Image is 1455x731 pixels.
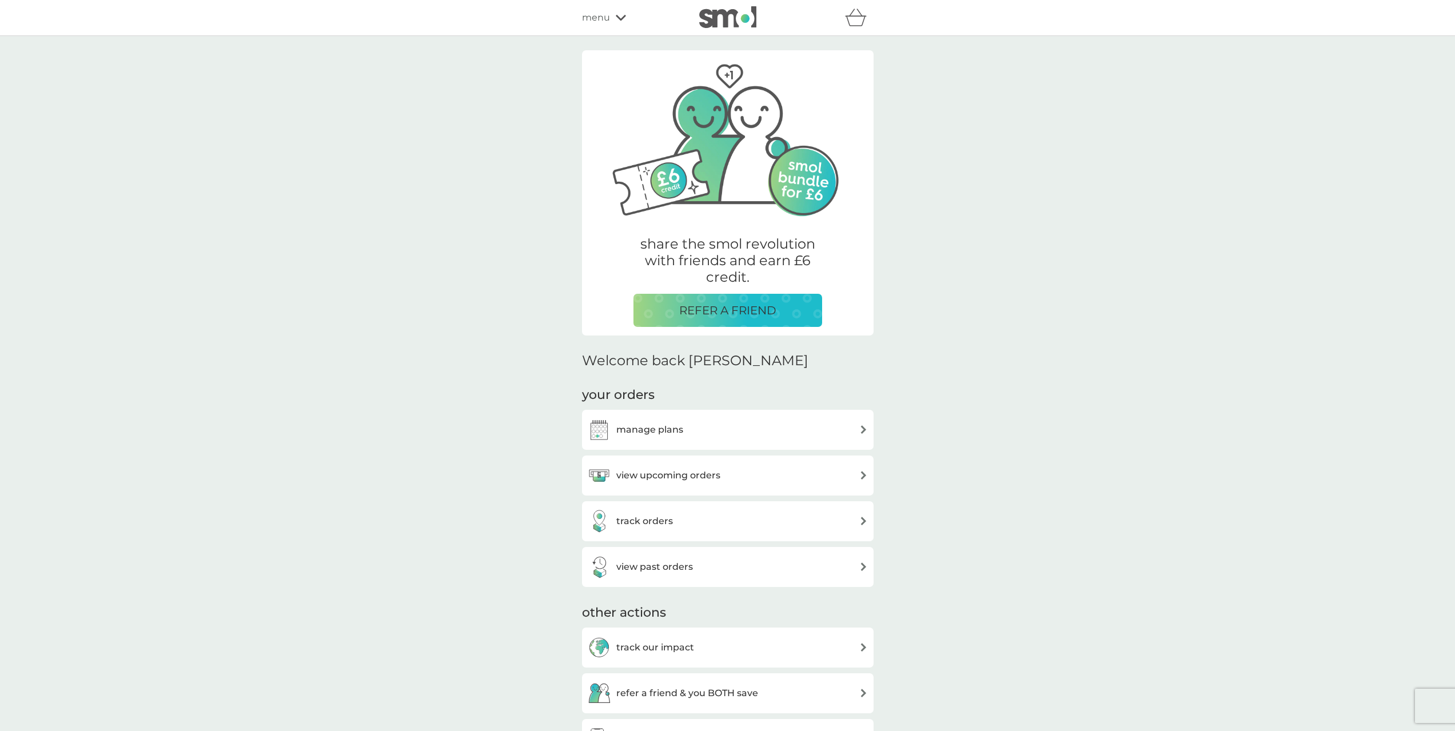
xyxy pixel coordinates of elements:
[859,562,868,571] img: arrow right
[582,386,655,404] h3: your orders
[616,560,693,574] h3: view past orders
[859,471,868,480] img: arrow right
[699,6,756,28] img: smol
[633,236,822,285] p: share the smol revolution with friends and earn £6 credit.
[633,294,822,327] button: REFER A FRIEND
[859,517,868,525] img: arrow right
[616,422,683,437] h3: manage plans
[582,604,666,622] h3: other actions
[679,301,776,319] p: REFER A FRIEND
[616,686,758,701] h3: refer a friend & you BOTH save
[599,50,856,222] img: Two friends, one with their arm around the other.
[582,52,874,335] a: Two friends, one with their arm around the other.share the smol revolution with friends and earn ...
[616,640,694,655] h3: track our impact
[582,353,808,369] h2: Welcome back [PERSON_NAME]
[859,425,868,434] img: arrow right
[845,6,874,29] div: basket
[616,514,673,529] h3: track orders
[582,10,610,25] span: menu
[616,468,720,483] h3: view upcoming orders
[859,643,868,652] img: arrow right
[859,689,868,697] img: arrow right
